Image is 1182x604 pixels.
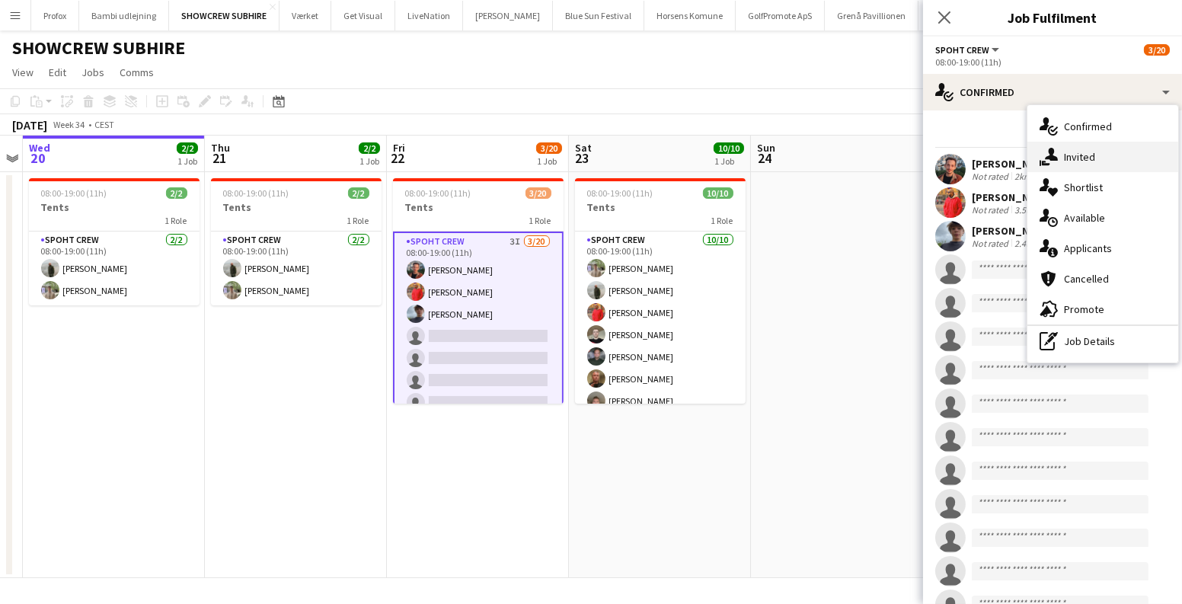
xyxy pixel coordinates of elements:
[223,187,289,199] span: 08:00-19:00 (11h)
[393,141,405,155] span: Fri
[972,238,1011,249] div: Not rated
[1027,111,1178,142] div: Confirmed
[1027,294,1178,324] div: Promote
[1027,142,1178,172] div: Invited
[755,149,775,167] span: 24
[12,66,34,79] span: View
[972,224,1053,238] div: [PERSON_NAME]
[280,1,331,30] button: Værket
[393,200,564,214] h3: Tents
[177,142,198,154] span: 2/2
[1027,203,1178,233] div: Available
[529,215,551,226] span: 1 Role
[736,1,825,30] button: GolfPromote ApS
[393,178,564,404] app-job-card: 08:00-19:00 (11h)3/20Tents1 RoleSpoht Crew3I3/2008:00-19:00 (11h)[PERSON_NAME][PERSON_NAME][PERSO...
[94,119,114,130] div: CEST
[211,141,230,155] span: Thu
[575,200,746,214] h3: Tents
[395,1,463,30] button: LiveNation
[6,62,40,82] a: View
[331,1,395,30] button: Get Visual
[1027,264,1178,294] div: Cancelled
[757,141,775,155] span: Sun
[31,1,79,30] button: Profox
[81,66,104,79] span: Jobs
[120,66,154,79] span: Comms
[49,66,66,79] span: Edit
[644,1,736,30] button: Horsens Komune
[575,232,746,482] app-card-role: Spoht Crew10/1008:00-19:00 (11h)[PERSON_NAME][PERSON_NAME][PERSON_NAME][PERSON_NAME][PERSON_NAME]...
[27,149,50,167] span: 20
[714,142,744,154] span: 10/10
[43,62,72,82] a: Edit
[211,178,382,305] app-job-card: 08:00-19:00 (11h)2/2Tents1 RoleSpoht Crew2/208:00-19:00 (11h)[PERSON_NAME][PERSON_NAME]
[714,155,743,167] div: 1 Job
[41,187,107,199] span: 08:00-19:00 (11h)
[972,171,1011,182] div: Not rated
[29,232,200,305] app-card-role: Spoht Crew2/208:00-19:00 (11h)[PERSON_NAME][PERSON_NAME]
[463,1,553,30] button: [PERSON_NAME]
[553,1,644,30] button: Blue Sun Festival
[12,117,47,133] div: [DATE]
[935,56,1170,68] div: 08:00-19:00 (11h)
[587,187,653,199] span: 08:00-19:00 (11h)
[703,187,733,199] span: 10/10
[405,187,471,199] span: 08:00-19:00 (11h)
[165,215,187,226] span: 1 Role
[825,1,918,30] button: Grenå Pavillionen
[211,232,382,305] app-card-role: Spoht Crew2/208:00-19:00 (11h)[PERSON_NAME][PERSON_NAME]
[711,215,733,226] span: 1 Role
[575,178,746,404] app-job-card: 08:00-19:00 (11h)10/10Tents1 RoleSpoht Crew10/1008:00-19:00 (11h)[PERSON_NAME][PERSON_NAME][PERSO...
[537,155,561,167] div: 1 Job
[166,187,187,199] span: 2/2
[1011,238,1041,249] div: 2.4km
[359,142,380,154] span: 2/2
[29,178,200,305] app-job-card: 08:00-19:00 (11h)2/2Tents1 RoleSpoht Crew2/208:00-19:00 (11h)[PERSON_NAME][PERSON_NAME]
[347,215,369,226] span: 1 Role
[211,200,382,214] h3: Tents
[923,8,1182,27] h3: Job Fulfilment
[113,62,160,82] a: Comms
[1011,204,1041,216] div: 3.5km
[1027,233,1178,264] div: Applicants
[935,44,1002,56] button: Spoht Crew
[79,1,169,30] button: Bambi udlejning
[972,190,1053,204] div: [PERSON_NAME]
[348,187,369,199] span: 2/2
[923,74,1182,110] div: Confirmed
[575,141,592,155] span: Sat
[536,142,562,154] span: 3/20
[177,155,197,167] div: 1 Job
[209,149,230,167] span: 21
[391,149,405,167] span: 22
[935,44,989,56] span: Spoht Crew
[75,62,110,82] a: Jobs
[573,149,592,167] span: 23
[29,200,200,214] h3: Tents
[972,157,1053,171] div: [PERSON_NAME]
[1027,172,1178,203] div: Shortlist
[50,119,88,130] span: Week 34
[169,1,280,30] button: SHOWCREW SUBHIRE
[918,1,1017,30] button: Djurs Festival Food
[1011,171,1034,182] div: 2km
[1027,326,1178,356] div: Job Details
[29,141,50,155] span: Wed
[12,37,185,59] h1: SHOWCREW SUBHIRE
[526,187,551,199] span: 3/20
[972,204,1011,216] div: Not rated
[1144,44,1170,56] span: 3/20
[359,155,379,167] div: 1 Job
